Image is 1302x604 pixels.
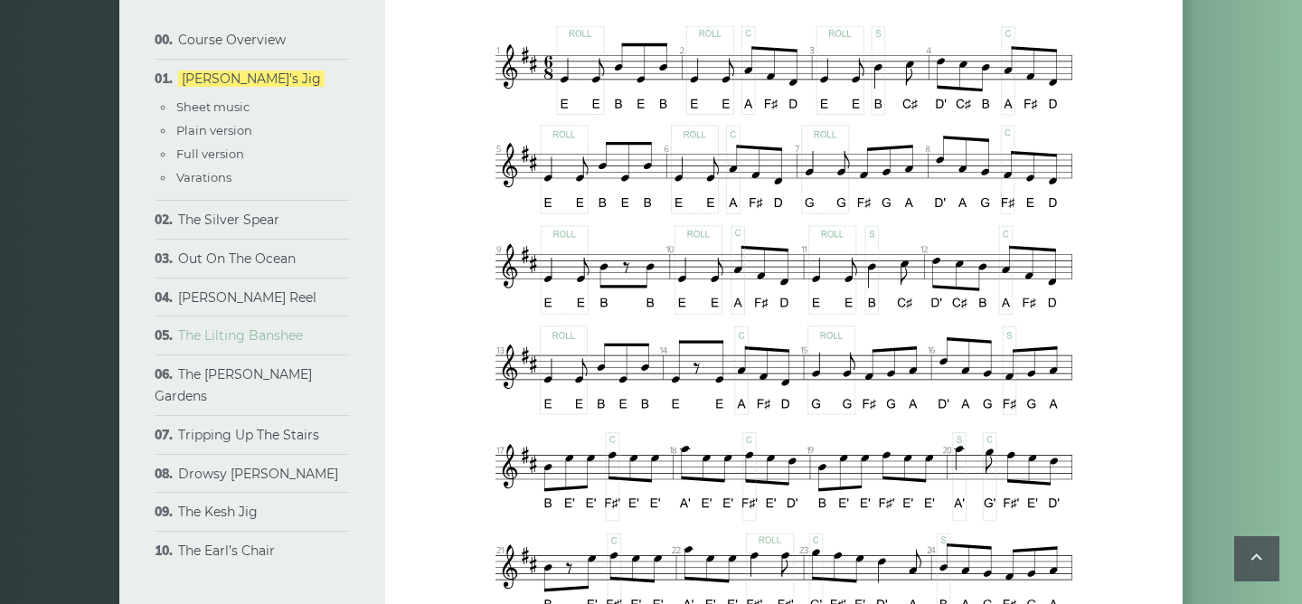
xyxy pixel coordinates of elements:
a: The [PERSON_NAME] Gardens [155,366,312,404]
a: The Kesh Jig [178,504,258,520]
a: Varations [176,170,231,184]
a: [PERSON_NAME] Reel [178,289,316,306]
a: Sheet music [176,99,250,114]
a: Plain version [176,123,252,137]
a: Full version [176,146,244,161]
a: The Lilting Banshee [178,327,303,344]
a: Drowsy [PERSON_NAME] [178,466,338,482]
a: Course Overview [178,32,286,48]
a: Tripping Up The Stairs [178,427,319,443]
a: [PERSON_NAME]’s Jig [178,71,325,87]
a: The Earl’s Chair [178,543,275,559]
a: The Silver Spear [178,212,279,228]
a: Out On The Ocean [178,250,296,267]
